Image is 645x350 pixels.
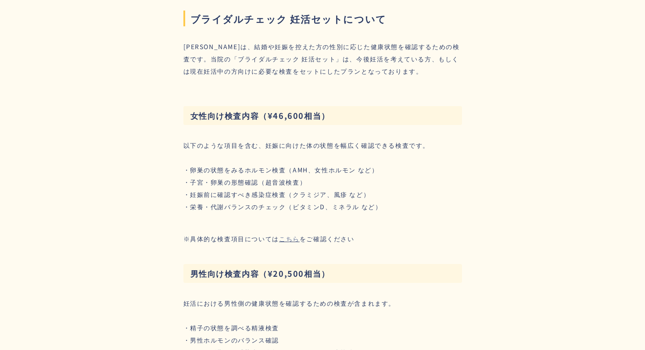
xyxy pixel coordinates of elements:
strong: 女性向け検査内容（¥46,600相当） [190,110,330,121]
strong: ブライダルチェック 妊活セットについて [190,11,387,25]
strong: 男性向け検査内容（¥20,500相当） [190,268,330,279]
span: 以下のような項目を含む、妊娠に向けた体の状態を幅広く確認できる検査です。 ・卵巣の状態をみるホルモン検査（AMH、女性ホルモン など） ・子宮・卵巣の形態確認（超音波検査） ・妊娠前に確認すべき... [183,139,430,213]
div: [PERSON_NAME]は、結婚や妊娠を控えた方の性別に応じた健康状態を確認するための検査です。当院の「ブライダルチェック 妊活セット」は、今後妊活を考えている方、もしくは現在妊活中の方向けに... [183,40,462,77]
div: ※具体的な検査項目については をご確認ください [183,235,355,243]
a: こちら [279,235,300,243]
